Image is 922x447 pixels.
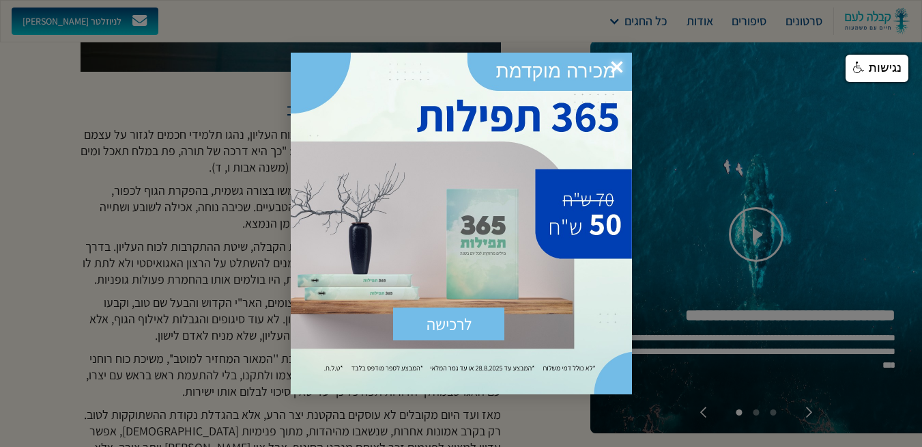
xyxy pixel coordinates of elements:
img: נגישות [853,62,865,74]
div: שלח [393,308,504,340]
span: נגישות [869,61,902,74]
div: סגור פופאפ [602,53,632,83]
span: × [602,53,632,83]
a: נגישות [846,55,908,82]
